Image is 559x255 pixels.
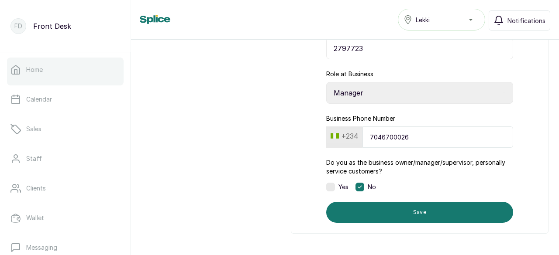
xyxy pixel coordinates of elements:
a: Clients [7,176,124,201]
p: Wallet [26,214,44,222]
p: Clients [26,184,46,193]
a: Staff [7,146,124,171]
input: 9151930463 [362,126,513,148]
button: +234 [327,129,362,143]
a: Wallet [7,206,124,230]
p: Messaging [26,243,57,252]
button: Lekki [398,9,485,31]
label: Role at Business [326,70,373,78]
p: Staff [26,154,42,163]
input: Enter rcNumber [326,37,513,59]
a: Calendar [7,87,124,112]
span: Yes [338,183,349,191]
span: Lekki [416,15,430,24]
label: Do you as the business owner/manager/supervisor, personally service customers? [326,158,513,176]
label: Business Phone Number [326,114,395,123]
p: FD [14,22,22,31]
p: Sales [26,125,41,133]
p: Front Desk [33,21,71,31]
p: Home [26,65,43,74]
a: Home [7,58,124,82]
span: Notifications [507,16,545,25]
span: No [368,183,376,191]
a: Sales [7,117,124,141]
button: Save [326,202,513,223]
button: Notifications [489,10,550,31]
p: Calendar [26,95,52,104]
